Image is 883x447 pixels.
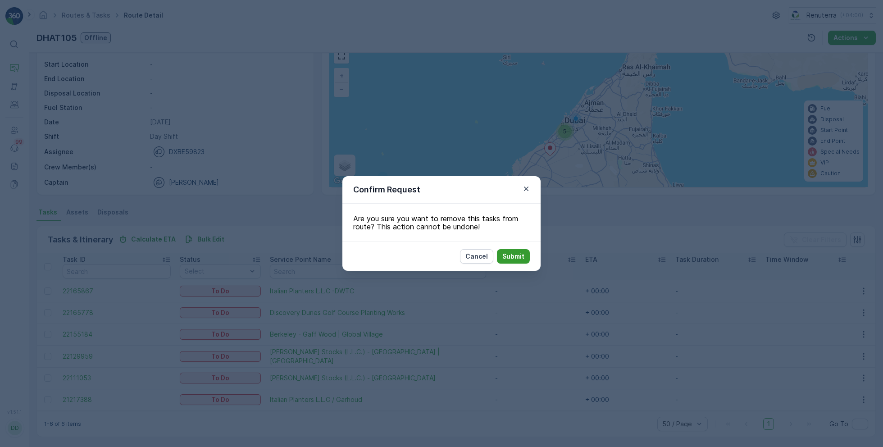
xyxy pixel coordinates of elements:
p: Confirm Request [353,183,420,196]
p: Submit [502,252,524,261]
div: Are you sure you want to remove this tasks from route? This action cannot be undone! [342,204,541,242]
p: Cancel [465,252,488,261]
button: Submit [497,249,530,264]
button: Cancel [460,249,493,264]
